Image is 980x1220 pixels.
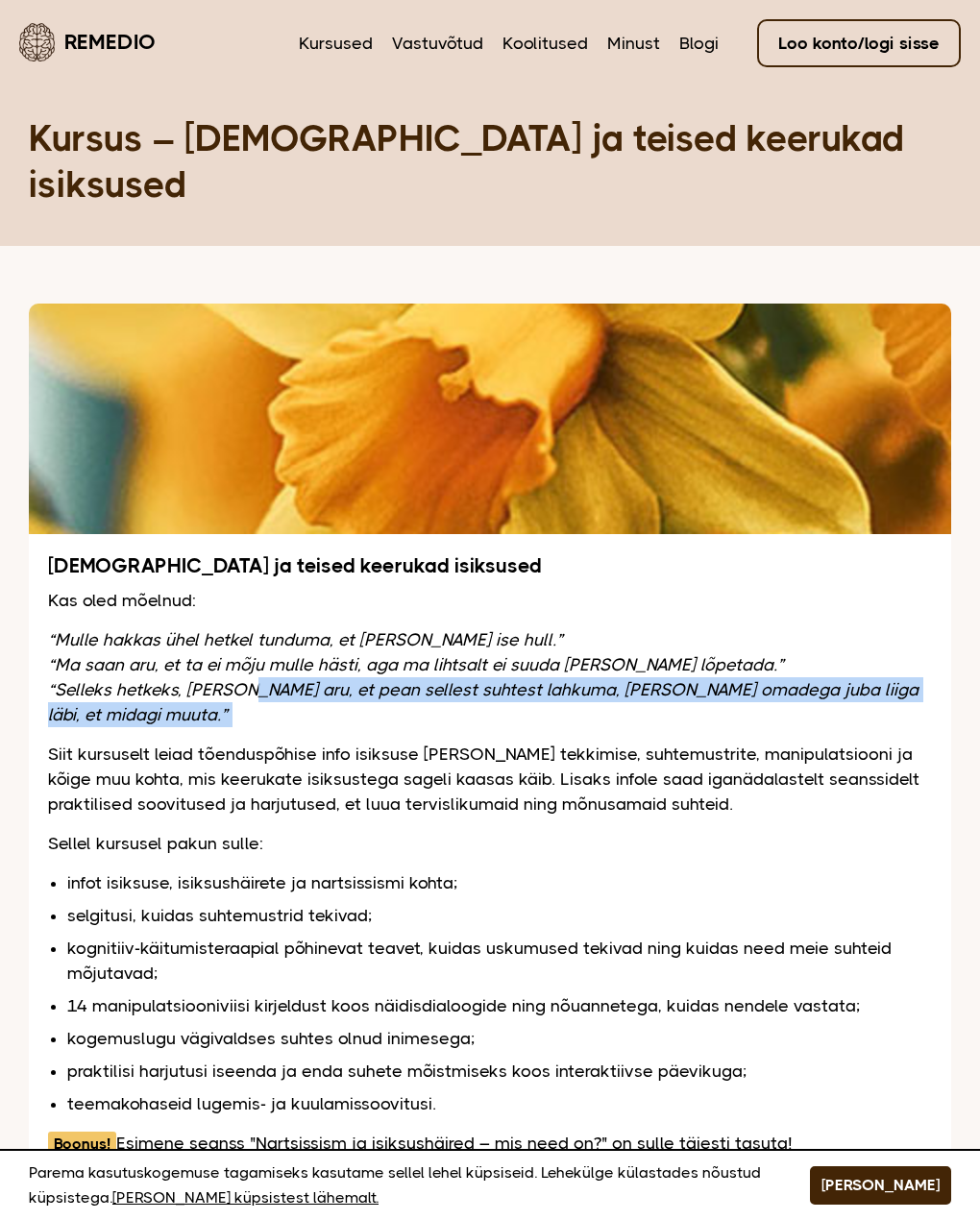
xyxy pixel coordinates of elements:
[67,903,932,928] li: selgitusi, kuidas suhtemustrid tekivad;
[67,1059,932,1084] li: praktilisi harjutusi iseenda ja enda suhete mõistmiseks koos interaktiivse päevikuga;
[67,1091,932,1116] li: teemakohaseid lugemis- ja kuulamissoovitusi.
[29,115,980,207] h1: Kursus – [DEMOGRAPHIC_DATA] ja teised keerukad isiksused
[502,31,588,56] a: Koolitused
[67,993,932,1018] li: 14 manipulatsiooniviisi kirjeldust koos näidisdialoogide ning nõuannetega, kuidas nendele vastata;
[48,1131,932,1157] p: Esimene seanss "Nartsissism ja isiksushäired – mis need on?" on sulle täiesti tasuta!
[19,19,156,64] a: Remedio
[29,1160,762,1210] p: Parema kasutuskogemuse tagamiseks kasutame sellel lehel küpsiseid. Lehekülge külastades nõustud k...
[48,831,932,856] p: Sellel kursusel pakun sulle:
[19,23,55,61] img: Remedio logo
[299,31,373,56] a: Kursused
[67,1026,932,1051] li: kogemuslugu vägivaldses suhtes olnud inimesega;
[67,936,932,986] li: kognitiiv-käitumisteraapial põhinevat teavet, kuidas uskumused tekivad ning kuidas need meie suht...
[607,31,660,56] a: Minust
[679,31,719,56] a: Blogi
[757,19,961,67] a: Loo konto/logi sisse
[392,31,483,56] a: Vastuvõtud
[48,1132,116,1157] span: Boonus!
[48,588,932,613] p: Kas oled mõelnud:
[29,304,951,534] img: Nartsissid
[810,1166,951,1205] button: [PERSON_NAME]
[48,627,932,727] p: “Mulle hakkas ühel hetkel tunduma, et [PERSON_NAME] ise hull.” “Ma saan aru, et ta ei mõju mulle ...
[67,870,932,895] li: infot isiksuse, isiksushäirete ja nartsissismi kohta;
[112,1185,379,1210] a: [PERSON_NAME] küpsistest lähemalt.
[48,742,932,817] p: Siit kursuselt leiad tõenduspõhise info isiksuse [PERSON_NAME] tekkimise, suhtemustrite, manipula...
[48,553,932,578] h2: [DEMOGRAPHIC_DATA] ja teised keerukad isiksused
